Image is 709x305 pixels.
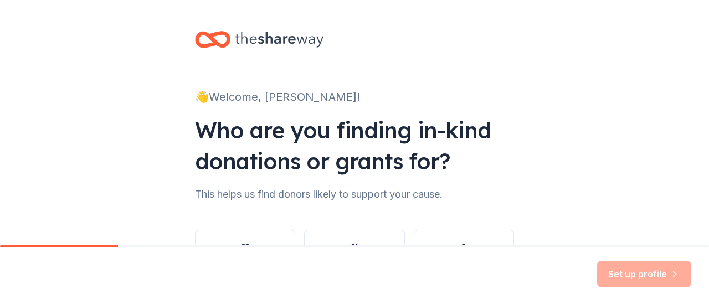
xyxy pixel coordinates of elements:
[195,230,295,283] button: Nonprofit
[304,230,404,283] button: Other group
[195,88,514,106] div: 👋 Welcome, [PERSON_NAME]!
[195,115,514,177] div: Who are you finding in-kind donations or grants for?
[414,230,514,283] button: Individual
[195,185,514,203] div: This helps us find donors likely to support your cause.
